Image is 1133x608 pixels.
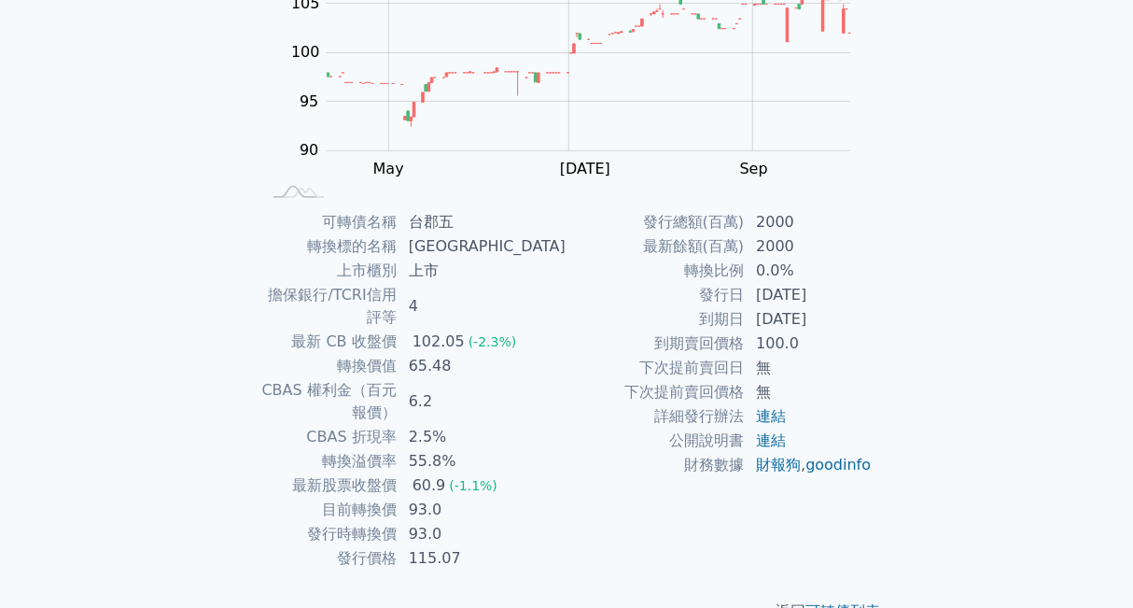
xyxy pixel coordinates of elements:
[566,429,745,453] td: 公開說明書
[566,259,745,283] td: 轉換比例
[398,259,566,283] td: 上市
[398,522,566,546] td: 93.0
[260,234,398,259] td: 轉換標的名稱
[398,210,566,234] td: 台郡五
[260,474,398,498] td: 最新股票收盤價
[260,378,398,425] td: CBAS 權利金（百元報價）
[566,283,745,307] td: 發行日
[398,234,566,259] td: [GEOGRAPHIC_DATA]
[566,380,745,404] td: 下次提前賣回價格
[566,404,745,429] td: 詳細發行辦法
[409,474,450,497] div: 60.9
[260,330,398,354] td: 最新 CB 收盤價
[260,498,398,522] td: 目前轉換價
[409,331,469,353] div: 102.05
[260,522,398,546] td: 發行時轉換價
[260,283,398,330] td: 擔保銀行/TCRI信用評等
[566,356,745,380] td: 下次提前賣回日
[260,210,398,234] td: 可轉債名稱
[260,546,398,571] td: 發行價格
[745,210,873,234] td: 2000
[260,354,398,378] td: 轉換價值
[745,234,873,259] td: 2000
[398,425,566,449] td: 2.5%
[566,307,745,332] td: 到期日
[398,283,566,330] td: 4
[373,161,404,178] tspan: May
[398,449,566,474] td: 55.8%
[469,334,517,349] span: (-2.3%)
[745,259,873,283] td: 0.0%
[566,332,745,356] td: 到期賣回價格
[398,378,566,425] td: 6.2
[260,259,398,283] td: 上市櫃別
[300,142,318,160] tspan: 90
[745,332,873,356] td: 100.0
[756,407,786,425] a: 連結
[756,456,801,474] a: 財報狗
[745,356,873,380] td: 無
[398,498,566,522] td: 93.0
[745,380,873,404] td: 無
[398,546,566,571] td: 115.07
[566,210,745,234] td: 發行總額(百萬)
[566,234,745,259] td: 最新餘額(百萬)
[260,449,398,474] td: 轉換溢價率
[398,354,566,378] td: 65.48
[300,92,318,110] tspan: 95
[260,425,398,449] td: CBAS 折現率
[566,453,745,477] td: 財務數據
[745,307,873,332] td: [DATE]
[449,478,497,493] span: (-1.1%)
[805,456,871,474] a: goodinfo
[560,161,610,178] tspan: [DATE]
[745,283,873,307] td: [DATE]
[745,453,873,477] td: ,
[756,431,786,449] a: 連結
[291,44,320,62] tspan: 100
[740,161,768,178] tspan: Sep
